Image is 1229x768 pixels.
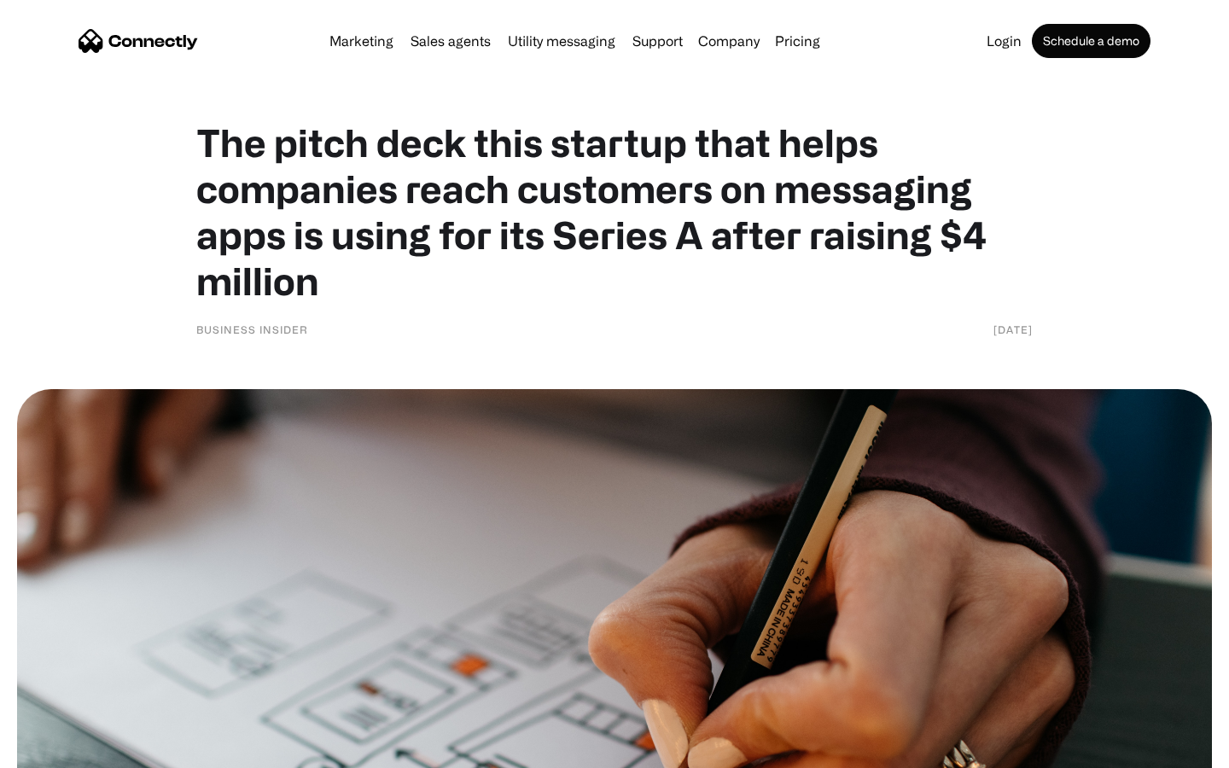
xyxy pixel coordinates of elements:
[980,34,1028,48] a: Login
[626,34,690,48] a: Support
[768,34,827,48] a: Pricing
[196,119,1033,304] h1: The pitch deck this startup that helps companies reach customers on messaging apps is using for i...
[196,321,308,338] div: Business Insider
[501,34,622,48] a: Utility messaging
[1032,24,1150,58] a: Schedule a demo
[17,738,102,762] aside: Language selected: English
[404,34,498,48] a: Sales agents
[34,738,102,762] ul: Language list
[698,29,760,53] div: Company
[993,321,1033,338] div: [DATE]
[323,34,400,48] a: Marketing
